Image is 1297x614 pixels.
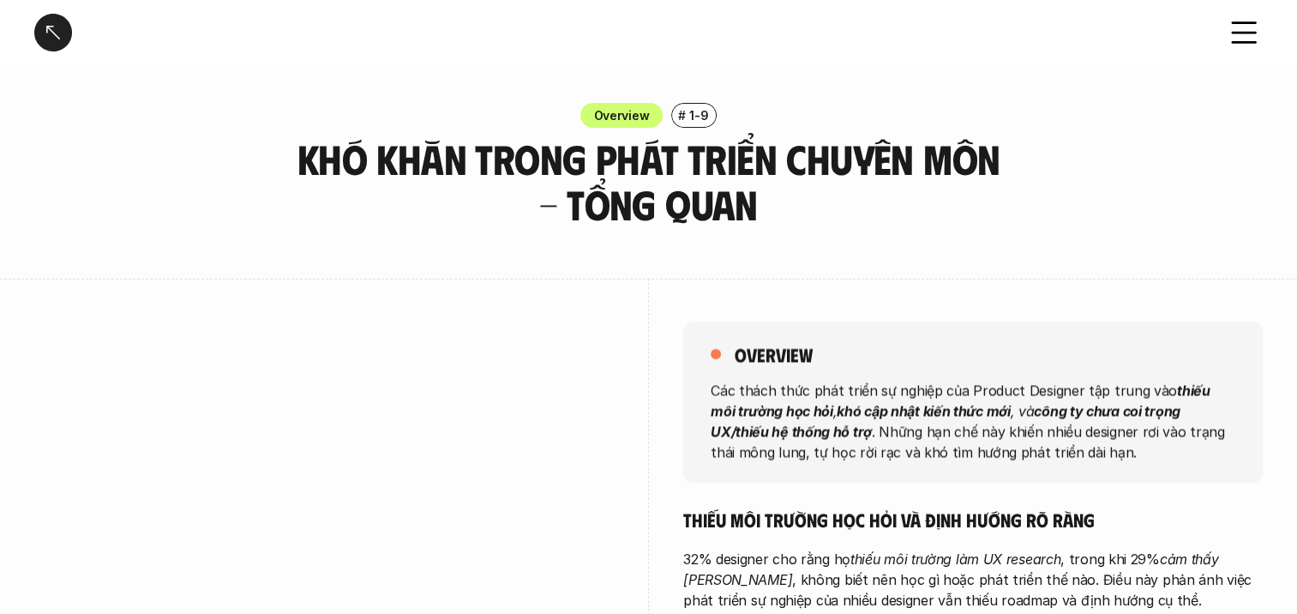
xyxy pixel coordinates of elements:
[850,551,1060,568] em: thiếu môi trường làm UX research
[735,342,813,366] h5: overview
[683,508,1263,532] h5: Thiếu môi trường học hỏi và định hướng rõ ràng
[683,551,1222,588] em: cảm thấy [PERSON_NAME]
[594,106,650,124] p: Overview
[711,381,1213,418] strong: thiếu môi trường học hỏi
[683,549,1263,611] p: 32% designer cho rằng họ , trong khi 29% , không biết nên học gì hoặc phát triển thế nào. Điều nà...
[837,401,1010,418] strong: khó cập nhật kiến thức mới
[711,379,1235,461] p: Các thách thức phát triển sự nghiệp của Product Designer tập trung vào . Những hạn chế này khiến ...
[711,401,1183,439] strong: công ty chưa coi trọng UX/thiếu hệ thống hỗ trợ
[689,106,708,124] p: 1-9
[285,136,1013,227] h3: Khó khăn trong phát triển chuyên môn - Tổng quan
[711,381,1213,439] em: , , và
[678,109,686,122] h6: #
